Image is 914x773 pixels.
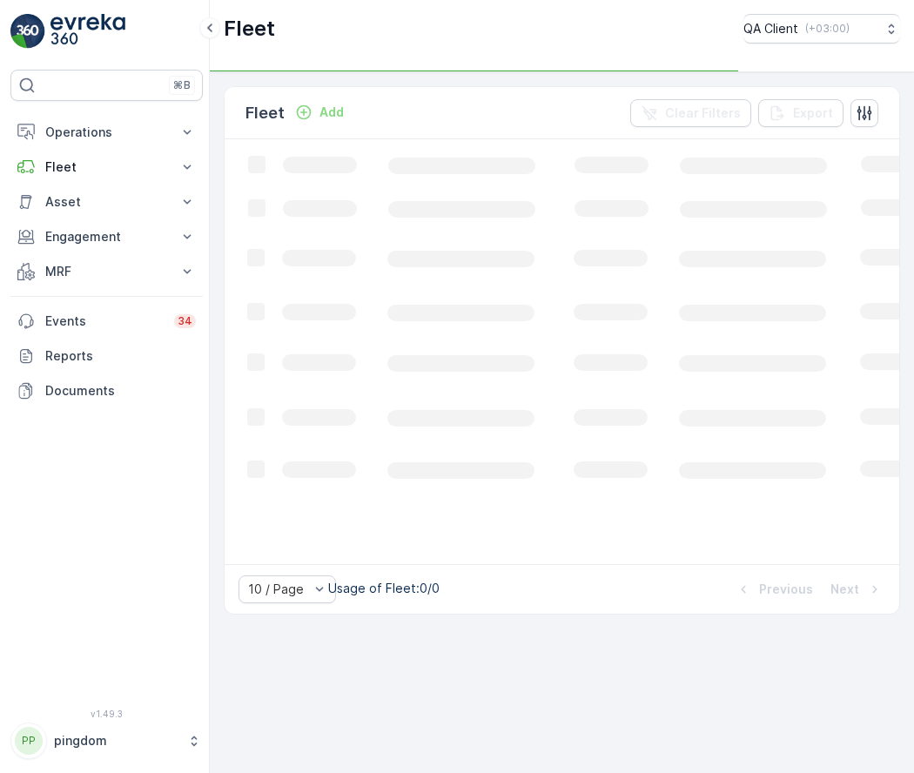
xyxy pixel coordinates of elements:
[45,313,164,330] p: Events
[10,709,203,719] span: v 1.49.3
[10,14,45,49] img: logo
[224,15,275,43] p: Fleet
[10,304,203,339] a: Events34
[743,20,798,37] p: QA Client
[45,193,168,211] p: Asset
[45,382,196,400] p: Documents
[758,99,843,127] button: Export
[15,727,43,755] div: PP
[319,104,344,121] p: Add
[10,185,203,219] button: Asset
[245,101,285,125] p: Fleet
[759,581,813,598] p: Previous
[10,723,203,759] button: PPpingdom
[10,254,203,289] button: MRF
[830,581,859,598] p: Next
[45,263,168,280] p: MRF
[10,115,203,150] button: Operations
[10,219,203,254] button: Engagement
[173,78,191,92] p: ⌘B
[733,579,815,600] button: Previous
[743,14,900,44] button: QA Client(+03:00)
[54,732,178,749] p: pingdom
[829,579,885,600] button: Next
[10,373,203,408] a: Documents
[45,347,196,365] p: Reports
[665,104,741,122] p: Clear Filters
[45,228,168,245] p: Engagement
[45,124,168,141] p: Operations
[805,22,850,36] p: ( +03:00 )
[10,150,203,185] button: Fleet
[50,14,125,49] img: logo_light-DOdMpM7g.png
[10,339,203,373] a: Reports
[288,102,351,123] button: Add
[178,314,192,328] p: 34
[45,158,168,176] p: Fleet
[630,99,751,127] button: Clear Filters
[328,580,440,597] p: Usage of Fleet : 0/0
[793,104,833,122] p: Export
